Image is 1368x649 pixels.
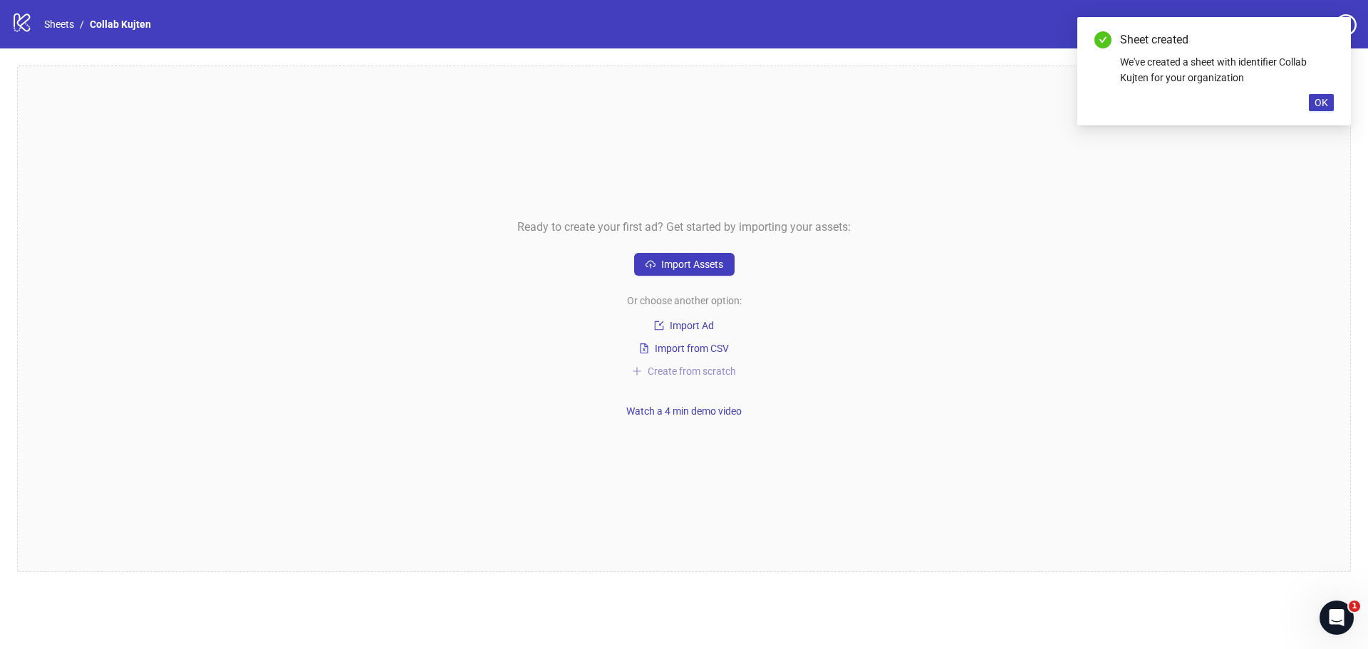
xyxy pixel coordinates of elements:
[517,218,851,236] span: Ready to create your first ad? Get started by importing your assets:
[1255,14,1330,37] a: Settings
[639,343,649,353] span: file-excel
[670,320,714,331] span: Import Ad
[633,340,735,357] button: Import from CSV
[1094,31,1111,48] span: check-circle
[655,343,729,354] span: Import from CSV
[634,317,734,334] button: Import Ad
[1309,94,1334,111] button: OK
[626,405,742,417] span: Watch a 4 min demo video
[648,365,736,377] span: Create from scratch
[646,259,655,269] span: cloud-upload
[1120,31,1334,48] div: Sheet created
[1120,54,1334,85] div: We've created a sheet with identifier Collab Kujten for your organization
[1349,601,1360,612] span: 1
[654,321,664,331] span: import
[1335,14,1357,36] span: question-circle
[1315,97,1328,108] span: OK
[634,253,735,276] button: Import Assets
[661,259,723,270] span: Import Assets
[87,16,154,32] a: Collab Kujten
[1320,601,1354,635] iframe: Intercom live chat
[627,293,742,308] span: Or choose another option:
[80,16,84,32] li: /
[626,363,742,380] button: Create from scratch
[621,403,747,420] button: Watch a 4 min demo video
[632,366,642,376] span: plus
[41,16,77,32] a: Sheets
[1318,31,1334,47] a: Close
